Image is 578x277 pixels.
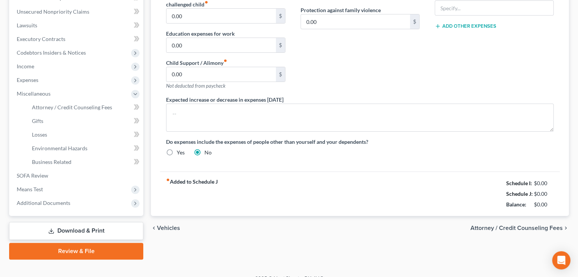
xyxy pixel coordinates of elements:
[17,172,48,179] span: SOFA Review
[32,118,43,124] span: Gifts
[276,67,285,82] div: $
[166,96,283,104] label: Expected increase or decrease in expenses [DATE]
[506,190,533,197] strong: Schedule J:
[26,114,143,128] a: Gifts
[17,63,34,69] span: Income
[17,8,89,15] span: Unsecured Nonpriority Claims
[9,243,143,260] a: Review & File
[32,104,112,110] span: Attorney / Credit Counseling Fees
[17,90,51,97] span: Miscellaneous
[470,225,569,231] button: Attorney / Credit Counseling Fees chevron_right
[17,200,70,206] span: Additional Documents
[9,222,143,240] a: Download & Print
[26,101,143,114] a: Attorney / Credit Counseling Fees
[166,30,235,38] label: Education expenses for work
[166,178,170,182] i: fiber_manual_record
[17,186,43,192] span: Means Test
[563,225,569,231] i: chevron_right
[26,142,143,155] a: Environmental Hazards
[276,38,285,52] div: $
[470,225,563,231] span: Attorney / Credit Counseling Fees
[534,179,554,187] div: $0.00
[151,225,157,231] i: chevron_left
[32,145,87,151] span: Environmental Hazards
[11,19,143,32] a: Lawsuits
[32,159,71,165] span: Business Related
[17,22,37,28] span: Lawsuits
[17,49,86,56] span: Codebtors Insiders & Notices
[410,14,419,29] div: $
[506,180,532,186] strong: Schedule I:
[166,9,276,23] input: --
[435,1,553,15] input: Specify...
[552,251,570,269] div: Open Intercom Messenger
[301,14,410,29] input: --
[26,155,143,169] a: Business Related
[166,178,218,210] strong: Added to Schedule J
[11,169,143,183] a: SOFA Review
[534,201,554,208] div: $0.00
[204,0,208,4] i: fiber_manual_record
[17,77,38,83] span: Expenses
[506,201,526,208] strong: Balance:
[157,225,180,231] span: Vehicles
[534,190,554,198] div: $0.00
[11,32,143,46] a: Executory Contracts
[166,59,227,67] label: Child Support / Alimony
[166,138,554,146] label: Do expenses include the expenses of people other than yourself and your dependents?
[301,6,381,14] label: Protection against family violence
[166,67,276,82] input: --
[26,128,143,142] a: Losses
[276,9,285,23] div: $
[177,149,185,156] label: Yes
[166,38,276,52] input: --
[166,83,225,89] span: Not deducted from paycheck
[435,23,496,29] button: Add Other Expenses
[32,131,47,138] span: Losses
[223,59,227,63] i: fiber_manual_record
[151,225,180,231] button: chevron_left Vehicles
[204,149,212,156] label: No
[11,5,143,19] a: Unsecured Nonpriority Claims
[17,36,65,42] span: Executory Contracts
